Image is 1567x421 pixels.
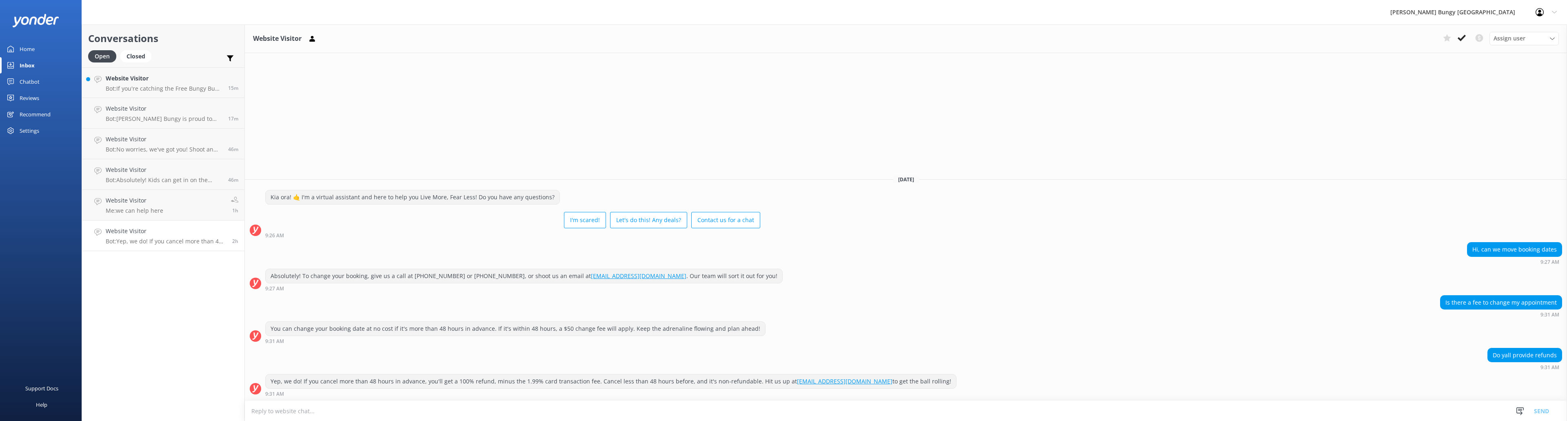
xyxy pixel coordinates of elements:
div: Closed [120,50,151,62]
span: Sep 21 2025 11:29am (UTC +12:00) Pacific/Auckland [228,115,238,122]
strong: 9:31 AM [1540,365,1559,370]
p: Bot: No worries, we've got you! Shoot an email over to [EMAIL_ADDRESS][DOMAIN_NAME], and our P&V ... [106,146,222,153]
img: yonder-white-logo.png [12,14,59,27]
a: [EMAIL_ADDRESS][DOMAIN_NAME] [591,272,686,280]
a: Open [88,51,120,60]
a: Website VisitorBot:[PERSON_NAME] Bungy is proud to hold a proven safety record. As long as you fo... [82,98,244,129]
div: Is there a fee to change my appointment [1440,296,1562,310]
div: Sep 21 2025 09:26am (UTC +12:00) Pacific/Auckland [265,232,760,238]
div: Settings [20,123,39,139]
strong: 9:31 AM [265,392,284,396]
h3: Website Visitor [253,33,302,44]
div: Sep 21 2025 09:27am (UTC +12:00) Pacific/Auckland [1467,259,1562,265]
div: Sep 21 2025 09:31am (UTC +12:00) Pacific/Auckland [265,391,957,396]
div: Sep 21 2025 09:31am (UTC +12:00) Pacific/Auckland [265,338,766,344]
div: Recommend [20,106,51,123]
a: Website VisitorBot:If you're catching the Free Bungy Bus, rock up 30 minutes before the bus depar... [82,67,244,98]
div: Sep 21 2025 09:31am (UTC +12:00) Pacific/Auckland [1487,364,1562,370]
p: Bot: Absolutely! Kids can get in on the action. For bungy jumps and swings, they need to be at le... [106,176,222,184]
h2: Conversations [88,31,238,46]
p: Bot: If you're catching the Free Bungy Bus, rock up 30 minutes before the bus departure time. If ... [106,85,222,92]
p: Bot: [PERSON_NAME] Bungy is proud to hold a proven safety record. As long as you follow our crew ... [106,115,222,123]
span: Sep 21 2025 09:31am (UTC +12:00) Pacific/Auckland [232,238,238,245]
h4: Website Visitor [106,165,222,174]
h4: Website Visitor [106,227,226,236]
button: I'm scared! [564,212,606,228]
a: Closed [120,51,155,60]
div: You can change your booking date at no cost if it's more than 48 hours in advance. If it's within... [266,322,765,336]
strong: 9:27 AM [265,286,284,291]
span: Sep 21 2025 11:00am (UTC +12:00) Pacific/Auckland [228,146,238,153]
div: Assign User [1489,32,1559,45]
div: Home [20,41,35,57]
div: Sep 21 2025 09:27am (UTC +12:00) Pacific/Auckland [265,285,783,291]
strong: 9:31 AM [1540,312,1559,317]
span: [DATE] [893,176,919,183]
div: Absolutely! To change your booking, give us a call at [PHONE_NUMBER] or [PHONE_NUMBER], or shoot ... [266,269,782,283]
div: Reviews [20,90,39,106]
p: Me: we can help here [106,207,163,214]
strong: 9:31 AM [265,339,284,344]
span: Sep 21 2025 11:00am (UTC +12:00) Pacific/Auckland [228,176,238,183]
h4: Website Visitor [106,135,222,144]
div: Yep, we do! If you cancel more than 48 hours in advance, you'll get a 100% refund, minus the 1.99... [266,374,956,388]
div: Hi, can we move booking dates [1467,243,1562,256]
div: Help [36,396,47,413]
a: [EMAIL_ADDRESS][DOMAIN_NAME] [797,377,892,385]
strong: 9:26 AM [265,233,284,238]
h4: Website Visitor [106,74,222,83]
span: Sep 21 2025 10:29am (UTC +12:00) Pacific/Auckland [232,207,238,214]
div: Support Docs [25,380,58,396]
span: Sep 21 2025 11:31am (UTC +12:00) Pacific/Auckland [228,85,238,91]
a: Website VisitorMe:we can help here1h [82,190,244,221]
h4: Website Visitor [106,104,222,113]
div: Open [88,50,116,62]
div: Inbox [20,57,35,74]
div: Do yall provide refunds [1488,348,1562,362]
span: Assign user [1494,34,1525,43]
p: Bot: Yep, we do! If you cancel more than 48 hours in advance, you'll get a 100% refund, minus the... [106,238,226,245]
h4: Website Visitor [106,196,163,205]
button: Let's do this! Any deals? [610,212,687,228]
div: Kia ora! 🤙 I'm a virtual assistant and here to help you Live More, Fear Less! Do you have any que... [266,190,559,204]
a: Website VisitorBot:No worries, we've got you! Shoot an email over to [EMAIL_ADDRESS][DOMAIN_NAME]... [82,129,244,159]
strong: 9:27 AM [1540,260,1559,265]
a: Website VisitorBot:Yep, we do! If you cancel more than 48 hours in advance, you'll get a 100% ref... [82,221,244,251]
div: Sep 21 2025 09:31am (UTC +12:00) Pacific/Auckland [1440,312,1562,317]
div: Chatbot [20,74,40,90]
a: Website VisitorBot:Absolutely! Kids can get in on the action. For bungy jumps and swings, they ne... [82,159,244,190]
button: Contact us for a chat [691,212,760,228]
